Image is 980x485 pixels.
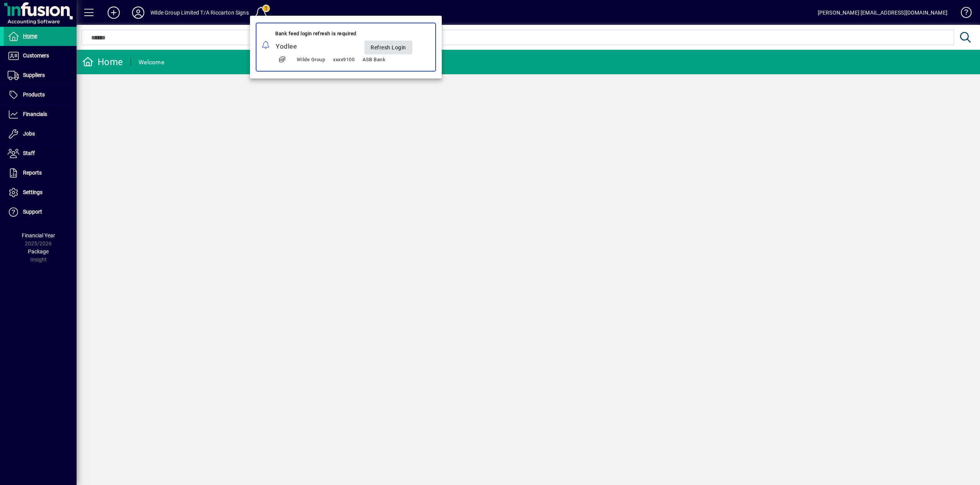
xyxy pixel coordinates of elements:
[333,55,362,65] td: xxxx9100
[364,41,412,54] button: Refresh Login
[296,55,333,65] td: Wilde Group
[275,29,422,38] div: Bank feed login refresh is required
[362,55,422,65] td: ASB Bank
[371,41,406,54] span: Refresh Login
[276,42,354,51] h5: Yodlee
